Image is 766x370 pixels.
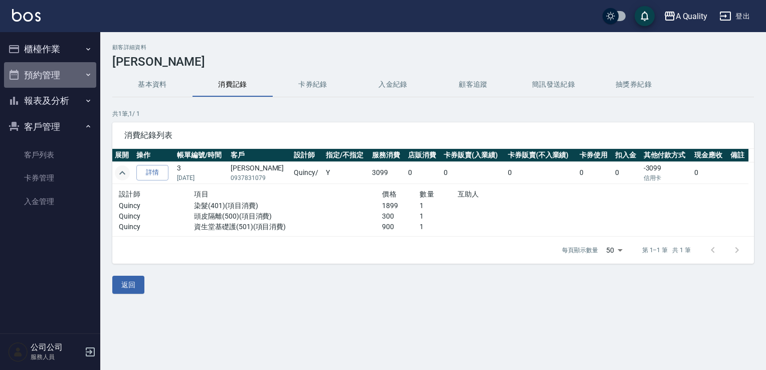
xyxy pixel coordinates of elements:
h2: 顧客詳細資料 [112,44,754,51]
th: 店販消費 [406,149,442,162]
button: 返回 [112,276,144,294]
p: 1 [420,211,457,222]
div: 50 [602,237,626,264]
td: 0 [505,162,577,184]
td: 0 [692,162,728,184]
button: 登出 [715,7,754,26]
p: 1 [420,201,457,211]
p: 信用卡 [644,173,690,182]
span: 互助人 [458,190,479,198]
button: 報表及分析 [4,88,96,114]
button: 卡券紀錄 [273,73,353,97]
th: 其他付款方式 [641,149,692,162]
td: 0 [613,162,641,184]
td: 3099 [369,162,406,184]
p: 服務人員 [31,352,82,361]
h5: 公司公司 [31,342,82,352]
th: 卡券販賣(不入業績) [505,149,577,162]
th: 客戶 [228,149,291,162]
th: 扣入金 [613,149,641,162]
h3: [PERSON_NAME] [112,55,754,69]
p: Quincy [119,222,194,232]
button: 客戶管理 [4,114,96,140]
p: 1899 [382,201,420,211]
span: 項目 [194,190,209,198]
p: [DATE] [177,173,226,182]
img: Logo [12,9,41,22]
p: 1 [420,222,457,232]
p: 每頁顯示數量 [562,246,598,255]
button: 簡訊發送紀錄 [513,73,594,97]
td: Y [323,162,369,184]
p: Quincy [119,201,194,211]
td: 0 [441,162,505,184]
p: 300 [382,211,420,222]
td: -3099 [641,162,692,184]
p: 0937831079 [231,173,289,182]
th: 指定/不指定 [323,149,369,162]
button: 預約管理 [4,62,96,88]
button: expand row [115,165,130,180]
td: 0 [406,162,442,184]
span: 設計師 [119,190,140,198]
a: 客戶列表 [4,143,96,166]
th: 操作 [134,149,174,162]
a: 入金管理 [4,190,96,213]
button: 櫃檯作業 [4,36,96,62]
p: 900 [382,222,420,232]
th: 備註 [728,149,748,162]
div: A Quality [676,10,708,23]
td: 0 [577,162,613,184]
th: 設計師 [291,149,323,162]
th: 帳單編號/時間 [174,149,228,162]
button: 顧客追蹤 [433,73,513,97]
th: 現金應收 [692,149,728,162]
th: 卡券使用 [577,149,613,162]
p: 頭皮隔離(500)(項目消費) [194,211,382,222]
p: 染髮(401)(項目消費) [194,201,382,211]
span: 數量 [420,190,434,198]
a: 卡券管理 [4,166,96,190]
p: Quincy [119,211,194,222]
button: 入金紀錄 [353,73,433,97]
span: 消費紀錄列表 [124,130,742,140]
button: 消費記錄 [193,73,273,97]
td: [PERSON_NAME] [228,162,291,184]
td: 3 [174,162,228,184]
a: 詳情 [136,165,168,180]
p: 共 1 筆, 1 / 1 [112,109,754,118]
th: 展開 [112,149,134,162]
button: A Quality [660,6,712,27]
button: 基本資料 [112,73,193,97]
p: 資生堂基礎護(501)(項目消費) [194,222,382,232]
button: save [635,6,655,26]
th: 服務消費 [369,149,406,162]
button: 抽獎券紀錄 [594,73,674,97]
p: 第 1–1 筆 共 1 筆 [642,246,691,255]
img: Person [8,342,28,362]
span: 價格 [382,190,397,198]
th: 卡券販賣(入業績) [441,149,505,162]
td: Quincy / [291,162,323,184]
